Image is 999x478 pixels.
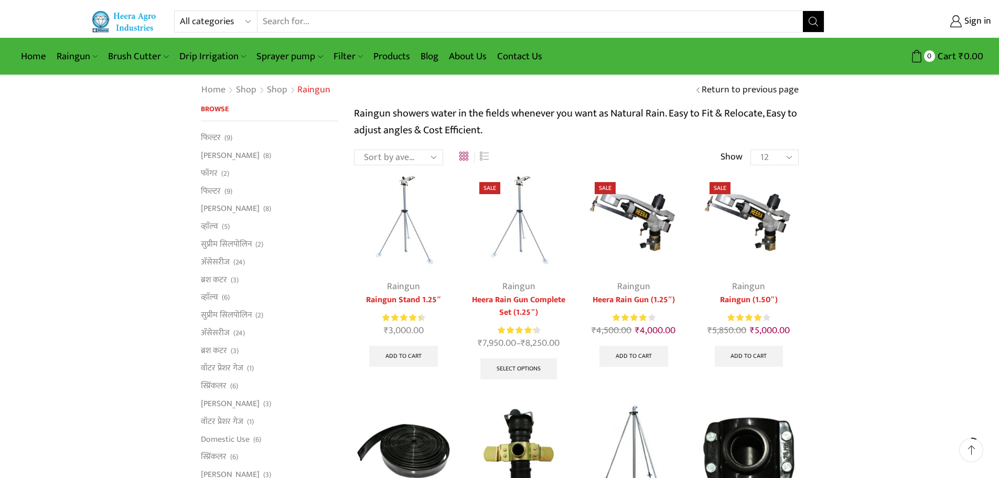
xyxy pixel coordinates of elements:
[710,182,731,194] span: Sale
[595,182,616,194] span: Sale
[715,346,783,367] a: Add to cart: “Raingun (1.50")”
[201,235,252,253] a: सुप्रीम सिलपोलिन
[201,103,229,115] span: Browse
[297,84,330,96] h1: Raingun
[354,105,799,139] p: Raingun showers water in the fields whenever you want as Natural Rain. Easy to Fit & Relocate, Ea...
[201,271,227,289] a: ब्रश कटर
[247,363,254,374] span: (1)
[222,221,230,232] span: (5)
[201,182,221,200] a: फिल्टर
[521,335,560,351] bdi: 8,250.00
[498,325,540,336] div: Rated 4.38 out of 5
[201,253,230,271] a: अ‍ॅसेसरीज
[222,292,230,303] span: (6)
[51,44,103,69] a: Raingun
[230,381,238,391] span: (6)
[707,323,712,338] span: ₹
[613,312,647,323] span: Rated out of 5
[369,346,438,367] a: Add to cart: “Raingun Stand 1.25"”
[235,83,257,97] a: Shop
[201,377,227,395] a: स्प्रिंकलर
[263,151,271,161] span: (8)
[699,172,798,271] img: Heera Raingun 1.50
[354,172,453,271] img: Raingun Stand 1.25"
[492,44,547,69] a: Contact Us
[599,346,668,367] a: Add to cart: “Heera Rain Gun (1.25")”
[257,11,803,32] input: Search for...
[354,150,443,165] select: Shop order
[384,323,389,338] span: ₹
[962,15,991,28] span: Sign in
[521,335,525,351] span: ₹
[699,294,798,306] a: Raingun (1.50″)
[750,323,790,338] bdi: 5,000.00
[201,83,330,97] nav: Breadcrumb
[382,312,425,323] div: Rated 4.50 out of 5
[702,83,799,97] a: Return to previous page
[480,358,557,379] a: Select options for “Heera Rain Gun Complete Set (1.25")”
[201,324,230,342] a: अ‍ॅसेसरीज
[469,294,568,319] a: Heera Rain Gun Complete Set (1.25″)
[201,218,218,236] a: व्हाॅल्व
[635,323,640,338] span: ₹
[835,47,983,66] a: 0 Cart ₹0.00
[592,323,631,338] bdi: 4,500.00
[255,310,263,321] span: (2)
[935,49,956,63] span: Cart
[444,44,492,69] a: About Us
[16,44,51,69] a: Home
[613,312,655,323] div: Rated 4.00 out of 5
[721,151,743,164] span: Show
[707,323,746,338] bdi: 5,850.00
[201,306,252,324] a: सुप्रीम सिलपोलिन
[328,44,368,69] a: Filter
[368,44,415,69] a: Products
[231,346,239,356] span: (3)
[201,164,218,182] a: फॉगर
[255,239,263,250] span: (2)
[201,342,227,359] a: ब्रश कटर
[584,294,683,306] a: Heera Rain Gun (1.25″)
[201,147,260,165] a: [PERSON_NAME]
[263,204,271,214] span: (8)
[221,168,229,179] span: (2)
[959,48,983,65] bdi: 0.00
[387,279,420,294] a: Raingun
[840,12,991,31] a: Sign in
[803,11,824,32] button: Search button
[201,448,227,466] a: स्प्रिंकलर
[354,294,453,306] a: Raingun Stand 1.25″
[635,323,675,338] bdi: 4,000.00
[924,50,935,61] span: 0
[266,83,288,97] a: Shop
[174,44,251,69] a: Drip Irrigation
[382,312,421,323] span: Rated out of 5
[201,83,226,97] a: Home
[469,336,568,350] span: –
[224,133,232,143] span: (9)
[732,279,765,294] a: Raingun
[201,200,260,218] a: [PERSON_NAME]
[233,257,245,268] span: (24)
[230,452,238,462] span: (6)
[727,312,770,323] div: Rated 4.00 out of 5
[584,172,683,271] img: Heera Raingun 1.50
[251,44,328,69] a: Sprayer pump
[247,417,254,427] span: (1)
[201,289,218,306] a: व्हाॅल्व
[231,275,239,285] span: (3)
[592,323,596,338] span: ₹
[478,335,482,351] span: ₹
[201,359,243,377] a: वॉटर प्रेशर गेज
[617,279,650,294] a: Raingun
[384,323,424,338] bdi: 3,000.00
[959,48,964,65] span: ₹
[224,186,232,197] span: (9)
[478,335,516,351] bdi: 7,950.00
[201,412,243,430] a: वॉटर प्रेशर गेज
[233,328,245,338] span: (24)
[103,44,174,69] a: Brush Cutter
[498,325,535,336] span: Rated out of 5
[201,132,221,146] a: फिल्टर
[201,430,250,448] a: Domestic Use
